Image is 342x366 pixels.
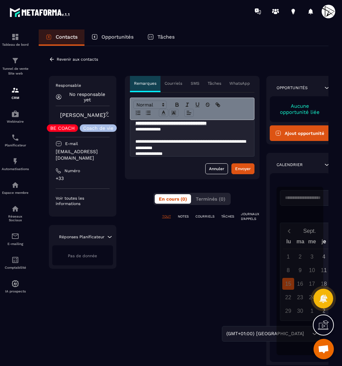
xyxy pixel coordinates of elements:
[229,81,250,86] p: WhatsApp
[2,176,29,200] a: automationsautomationsEspace membre
[140,29,182,46] a: Tâches
[11,232,19,240] img: email
[208,81,221,86] p: Tâches
[2,200,29,227] a: social-networksocial-networkRéseaux Sociaux
[2,66,29,76] p: Tunnel de vente Site web
[56,196,110,206] p: Voir toutes les informations
[235,165,251,172] div: Envoyer
[65,91,110,102] p: No responsable yet
[11,57,19,65] img: formation
[11,86,19,94] img: formation
[155,194,191,204] button: En cours (0)
[56,148,110,161] p: [EMAIL_ADDRESS][DOMAIN_NAME]
[222,326,320,342] div: Search for option
[165,81,182,86] p: Courriels
[57,57,98,62] p: Revenir aux contacts
[2,120,29,123] p: Webinaire
[11,157,19,165] img: automations
[318,251,330,263] div: 4
[50,126,75,130] p: BE COACH
[56,175,110,182] p: +33
[64,168,80,174] p: Numéro
[2,251,29,274] a: accountantaccountantComptabilité
[11,256,19,264] img: accountant
[2,167,29,171] p: Automatisations
[2,96,29,100] p: CRM
[2,289,29,293] p: IA prospects
[277,85,308,90] p: Opportunités
[2,105,29,128] a: automationsautomationsWebinaire
[178,214,189,219] p: NOTES
[162,214,171,219] p: TOUT
[231,163,254,174] button: Envoyer
[83,126,113,130] p: Coach de vie
[60,112,105,118] a: [PERSON_NAME]
[134,81,156,86] p: Remarques
[318,237,330,249] div: je
[11,280,19,288] img: automations
[270,125,330,141] button: Ajout opportunité
[2,227,29,251] a: emailemailE-mailing
[2,143,29,147] p: Planificateur
[192,194,229,204] button: Terminés (0)
[11,205,19,213] img: social-network
[191,81,199,86] p: SMS
[2,43,29,46] p: Tableau de bord
[277,162,303,167] p: Calendrier
[2,191,29,195] p: Espace membre
[2,215,29,222] p: Réseaux Sociaux
[2,81,29,105] a: formationformationCRM
[11,33,19,41] img: formation
[2,28,29,52] a: formationformationTableau de bord
[318,264,330,276] div: 11
[318,278,330,290] div: 18
[195,214,214,219] p: COURRIELS
[11,110,19,118] img: automations
[313,339,334,359] div: Ouvrir le chat
[2,128,29,152] a: schedulerschedulerPlanificateur
[9,6,71,18] img: logo
[11,181,19,189] img: automations
[84,29,140,46] a: Opportunités
[56,34,78,40] p: Contacts
[59,234,104,240] p: Réponses Planificateur
[277,103,324,115] p: Aucune opportunité liée
[225,330,305,338] span: (GMT+01:00) [GEOGRAPHIC_DATA]
[2,266,29,269] p: Comptabilité
[11,134,19,142] img: scheduler
[196,196,225,202] span: Terminés (0)
[39,29,84,46] a: Contacts
[2,52,29,81] a: formationformationTunnel de vente Site web
[157,34,175,40] p: Tâches
[68,253,97,258] span: Pas de donnée
[2,242,29,246] p: E-mailing
[2,152,29,176] a: automationsautomationsAutomatisations
[159,196,187,202] span: En cours (0)
[205,163,228,174] button: Annuler
[101,34,134,40] p: Opportunités
[241,212,259,221] p: JOURNAUX D'APPELS
[65,141,78,146] p: E-mail
[221,214,234,219] p: TÂCHES
[56,83,110,88] p: Responsable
